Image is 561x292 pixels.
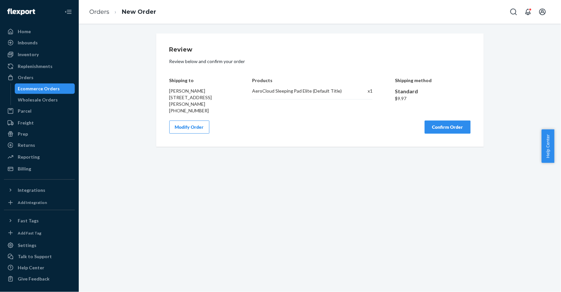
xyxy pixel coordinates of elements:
a: Wholesale Orders [15,95,75,105]
button: Fast Tags [4,215,75,226]
button: Modify Order [169,121,209,134]
a: Freight [4,118,75,128]
a: Settings [4,240,75,251]
a: Orders [4,72,75,83]
a: Billing [4,164,75,174]
a: Parcel [4,106,75,116]
div: [PHONE_NUMBER] [169,107,230,114]
a: Ecommerce Orders [15,83,75,94]
div: Reporting [18,154,40,160]
a: Add Fast Tag [4,229,75,238]
div: Add Integration [18,200,47,205]
button: Close Navigation [62,5,75,18]
a: Replenishments [4,61,75,72]
div: Replenishments [18,63,53,70]
button: Give Feedback [4,274,75,284]
div: Wholesale Orders [18,97,58,103]
a: Prep [4,129,75,139]
button: Help Center [542,129,554,163]
div: Add Fast Tag [18,230,41,236]
p: Review below and confirm your order [169,58,471,65]
div: Returns [18,142,35,148]
div: Orders [18,74,33,81]
div: Fast Tags [18,217,39,224]
a: Returns [4,140,75,150]
h4: Shipping to [169,78,230,83]
a: Add Integration [4,198,75,207]
a: Home [4,26,75,37]
img: Flexport logo [7,9,35,15]
button: Open notifications [522,5,535,18]
h4: Products [252,78,373,83]
a: Reporting [4,152,75,162]
div: Billing [18,166,31,172]
a: Help Center [4,262,75,273]
div: Talk to Support [18,253,52,260]
div: Freight [18,120,34,126]
div: Ecommerce Orders [18,85,60,92]
div: Integrations [18,187,45,193]
a: Inbounds [4,37,75,48]
button: Confirm Order [425,121,471,134]
button: Integrations [4,185,75,195]
div: Inventory [18,51,39,58]
a: Inventory [4,49,75,60]
div: Settings [18,242,36,249]
div: Parcel [18,108,32,114]
ol: breadcrumbs [84,2,162,22]
div: Help Center [18,264,44,271]
a: Orders [89,8,109,15]
div: Standard [395,88,471,95]
div: Home [18,28,31,35]
h1: Review [169,47,471,53]
div: Prep [18,131,28,137]
span: [PERSON_NAME] [STREET_ADDRESS][PERSON_NAME] [169,88,212,107]
h4: Shipping method [395,78,471,83]
div: AeroCloud Sleeping Pad Elite (Default Title) [252,88,347,94]
button: Open Search Box [507,5,520,18]
button: Open account menu [536,5,549,18]
div: x 1 [354,88,373,94]
div: Give Feedback [18,276,50,282]
a: New Order [122,8,156,15]
div: Inbounds [18,39,38,46]
a: Talk to Support [4,251,75,262]
div: $9.97 [395,95,471,102]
